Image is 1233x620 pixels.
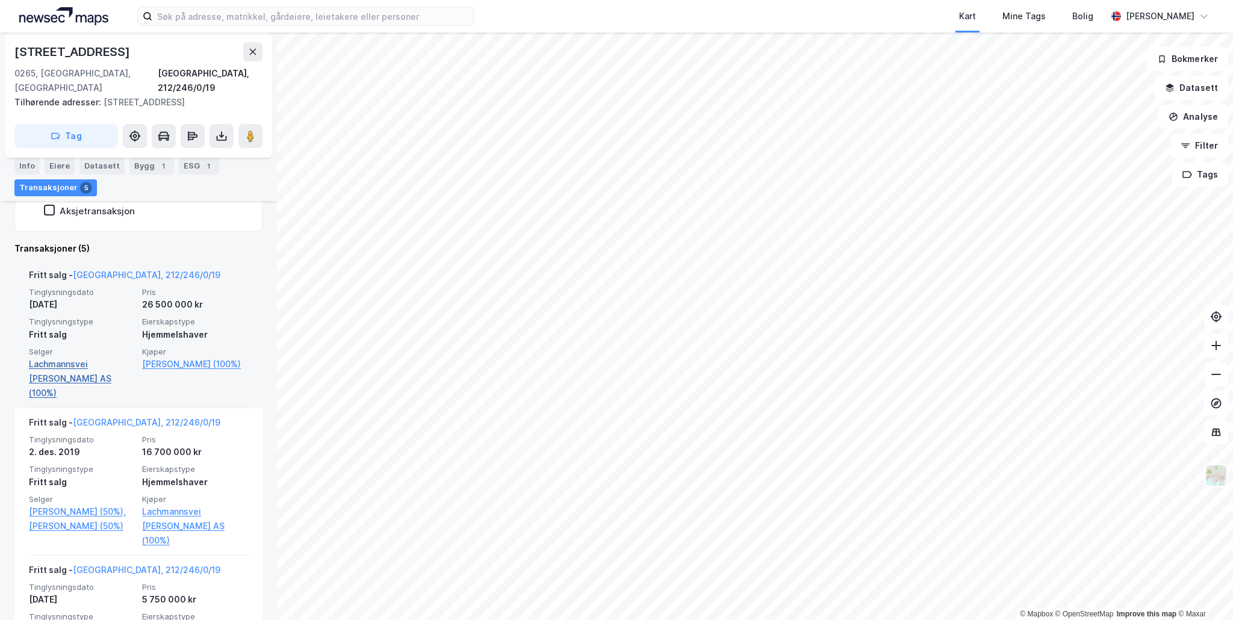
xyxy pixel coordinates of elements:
a: [GEOGRAPHIC_DATA], 212/246/0/19 [73,270,220,280]
div: Transaksjoner (5) [14,241,262,256]
div: Datasett [79,158,125,175]
a: Lachmannsvei [PERSON_NAME] AS (100%) [29,357,135,400]
span: Kjøper [142,494,248,504]
div: Kontrollprogram for chat [1173,562,1233,620]
a: Lachmannsvei [PERSON_NAME] AS (100%) [142,504,248,548]
div: [GEOGRAPHIC_DATA], 212/246/0/19 [158,66,262,95]
div: Info [14,158,40,175]
span: Eierskapstype [142,317,248,327]
a: Improve this map [1117,610,1176,618]
button: Tag [14,124,118,148]
div: 1 [157,160,169,172]
span: Pris [142,287,248,297]
a: Mapbox [1020,610,1053,618]
div: Aksjetransaksjon [60,205,135,217]
button: Tags [1172,163,1228,187]
span: Tinglysningsdato [29,582,135,592]
a: [GEOGRAPHIC_DATA], 212/246/0/19 [73,565,220,575]
button: Filter [1170,134,1228,158]
span: Tinglysningstype [29,317,135,327]
button: Analyse [1158,105,1228,129]
div: Kart [959,9,976,23]
a: [PERSON_NAME] (50%) [29,519,135,533]
span: Kjøper [142,347,248,357]
div: Fritt salg [29,475,135,489]
img: Z [1205,464,1228,487]
span: Tinglysningstype [29,464,135,474]
div: Fritt salg - [29,563,220,582]
span: Selger [29,494,135,504]
div: 0265, [GEOGRAPHIC_DATA], [GEOGRAPHIC_DATA] [14,66,158,95]
div: Bygg [129,158,174,175]
span: Tinglysningsdato [29,287,135,297]
iframe: Chat Widget [1173,562,1233,620]
span: Eierskapstype [142,464,248,474]
div: Hjemmelshaver [142,475,248,489]
div: Transaksjoner [14,179,97,196]
span: Pris [142,582,248,592]
div: [DATE] [29,297,135,312]
div: Fritt salg [29,327,135,342]
span: Tinglysningsdato [29,435,135,445]
a: [GEOGRAPHIC_DATA], 212/246/0/19 [73,417,220,427]
div: [DATE] [29,592,135,607]
span: Selger [29,347,135,357]
div: ESG [179,158,219,175]
div: Mine Tags [1002,9,1046,23]
span: Tilhørende adresser: [14,97,104,107]
div: 2. des. 2019 [29,445,135,459]
div: Fritt salg - [29,268,220,287]
a: [PERSON_NAME] (100%) [142,357,248,371]
div: [STREET_ADDRESS] [14,42,132,61]
div: 5 [80,182,92,194]
a: [PERSON_NAME] (50%), [29,504,135,519]
input: Søk på adresse, matrikkel, gårdeiere, leietakere eller personer [152,7,474,25]
div: 26 500 000 kr [142,297,248,312]
div: Eiere [45,158,75,175]
div: [PERSON_NAME] [1126,9,1194,23]
img: logo.a4113a55bc3d86da70a041830d287a7e.svg [19,7,108,25]
button: Bokmerker [1147,47,1228,71]
span: Pris [142,435,248,445]
div: 16 700 000 kr [142,445,248,459]
a: OpenStreetMap [1055,610,1114,618]
div: 1 [202,160,214,172]
div: [STREET_ADDRESS] [14,95,253,110]
div: Hjemmelshaver [142,327,248,342]
div: 5 750 000 kr [142,592,248,607]
div: Bolig [1072,9,1093,23]
button: Datasett [1155,76,1228,100]
div: Fritt salg - [29,415,220,435]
